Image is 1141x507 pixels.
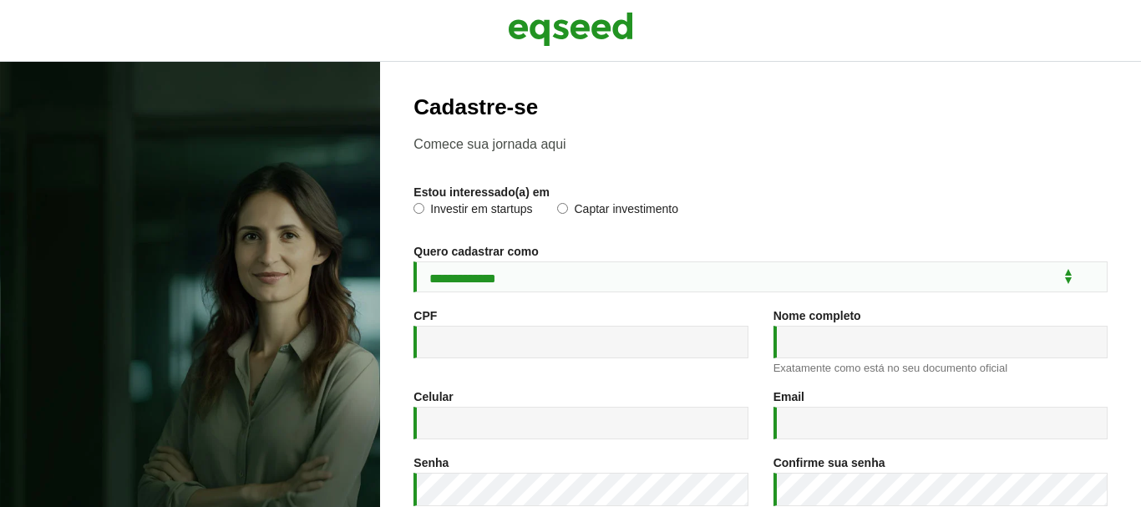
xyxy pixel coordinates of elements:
[413,95,1108,119] h2: Cadastre-se
[413,246,538,257] label: Quero cadastrar como
[413,186,550,198] label: Estou interessado(a) em
[413,391,453,403] label: Celular
[413,203,424,214] input: Investir em startups
[413,203,532,220] label: Investir em startups
[773,391,804,403] label: Email
[557,203,568,214] input: Captar investimento
[413,310,437,322] label: CPF
[773,310,861,322] label: Nome completo
[773,457,885,469] label: Confirme sua senha
[508,8,633,50] img: EqSeed Logo
[413,457,449,469] label: Senha
[413,136,1108,152] p: Comece sua jornada aqui
[773,363,1108,373] div: Exatamente como está no seu documento oficial
[557,203,678,220] label: Captar investimento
